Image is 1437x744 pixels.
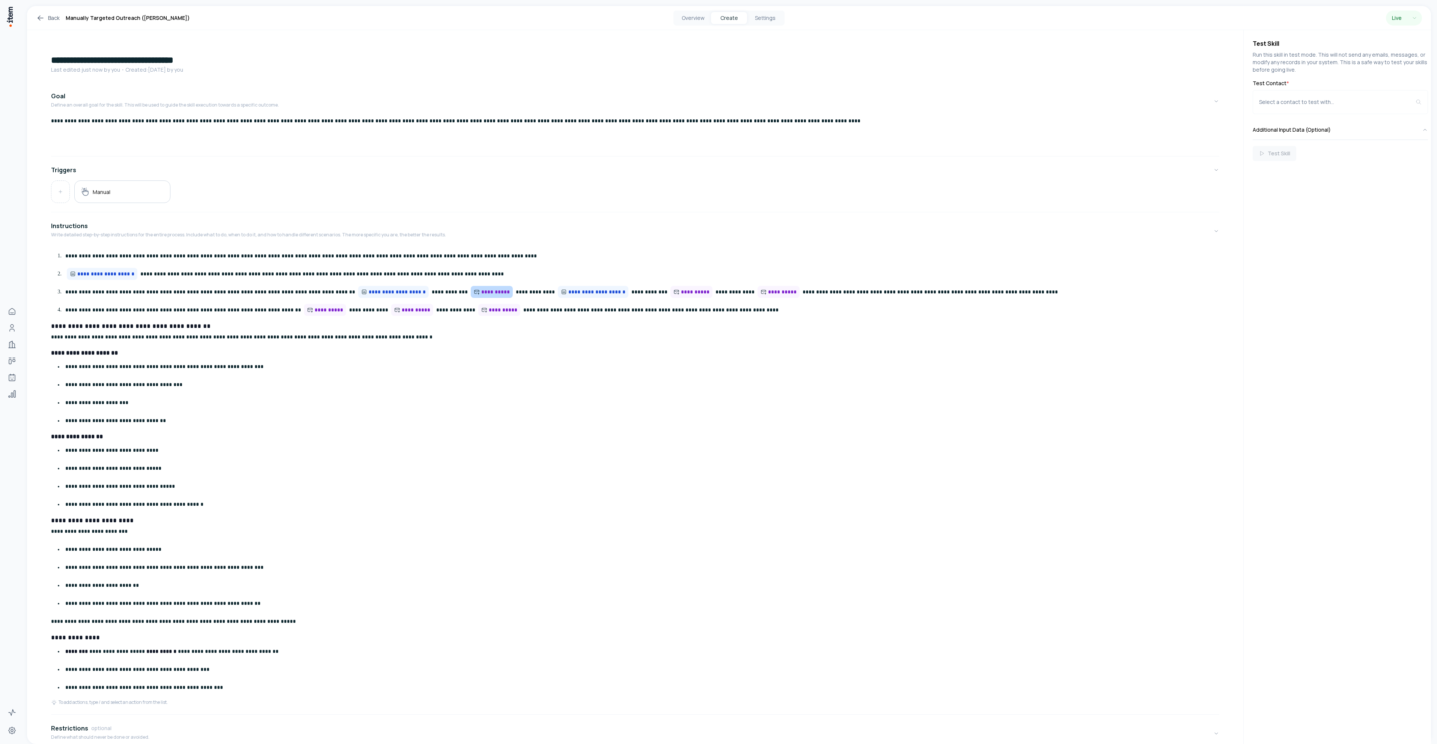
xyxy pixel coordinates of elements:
button: Create [711,12,747,24]
p: Define what should never be done or avoided. [51,734,149,740]
div: Triggers [51,180,1219,209]
h4: Triggers [51,165,76,174]
button: Overview [675,12,711,24]
a: Agents [5,370,20,385]
h4: Restrictions [51,724,88,733]
h4: Test Skill [1253,39,1428,48]
label: Test Contact [1253,80,1428,87]
button: Additional Input Data (Optional) [1253,120,1428,140]
a: Activity [5,705,20,720]
h5: Manual [93,188,110,195]
a: Back [36,14,60,23]
button: Triggers [51,159,1219,180]
button: InstructionsWrite detailed step-by-step instructions for the entire process. Include what to do, ... [51,215,1219,247]
p: Last edited: just now by you ・Created: [DATE] by you [51,66,1219,74]
p: Write detailed step-by-step instructions for the entire process. Include what to do, when to do i... [51,232,446,238]
a: Deals [5,353,20,368]
span: optional [91,724,111,732]
button: GoalDefine an overall goal for the skill. This will be used to guide the skill execution towards ... [51,86,1219,117]
div: GoalDefine an overall goal for the skill. This will be used to guide the skill execution towards ... [51,117,1219,153]
h4: Goal [51,92,65,101]
h1: Manually Targeted Outreach ([PERSON_NAME]) [66,14,190,23]
a: People [5,320,20,335]
div: To add actions, type / and select an action from the list. [51,699,168,705]
p: Define an overall goal for the skill. This will be used to guide the skill execution towards a sp... [51,102,279,108]
a: Home [5,304,20,319]
div: InstructionsWrite detailed step-by-step instructions for the entire process. Include what to do, ... [51,247,1219,711]
a: Analytics [5,386,20,401]
img: Item Brain Logo [6,6,14,27]
a: Companies [5,337,20,352]
h4: Instructions [51,221,88,230]
button: Settings [747,12,783,24]
p: Run this skill in test mode. This will not send any emails, messages, or modify any records in yo... [1253,51,1428,74]
div: Select a contact to test with... [1259,98,1416,106]
a: Settings [5,723,20,738]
